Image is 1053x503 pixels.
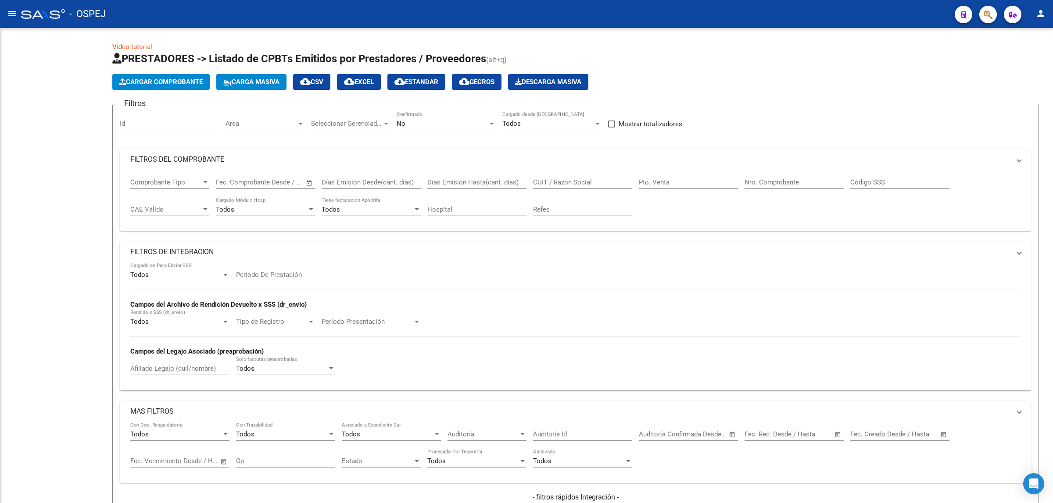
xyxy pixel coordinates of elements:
span: Todos [502,120,521,128]
span: Todos [322,205,340,213]
mat-panel-title: FILTROS DE INTEGRACION [130,247,1010,257]
span: Todos [342,430,360,438]
input: Fecha inicio [130,457,166,465]
span: Tipo de Registro [236,318,307,326]
mat-expansion-panel-header: FILTROS DE INTEGRACION [120,241,1032,262]
span: Estado [342,457,413,465]
button: Estandar [387,74,445,90]
span: Area [226,120,297,128]
div: FILTROS DEL COMPROBANTE [120,170,1032,231]
mat-panel-title: MAS FILTROS [130,407,1010,416]
button: Open calendar [833,429,843,439]
input: Fecha fin [682,430,725,438]
button: EXCEL [337,74,381,90]
input: Fecha fin [259,178,302,186]
mat-icon: cloud_download [459,76,469,87]
input: Fecha inicio [745,430,780,438]
mat-icon: person [1035,8,1046,19]
span: PRESTADORES -> Listado de CPBTs Emitidos por Prestadores / Proveedores [112,53,486,65]
span: Auditoría [448,430,519,438]
span: - OSPEJ [69,4,106,24]
span: Todos [216,205,234,213]
button: Carga Masiva [216,74,287,90]
mat-icon: cloud_download [394,76,405,87]
span: Comprobante Tipo [130,178,201,186]
span: Cargar Comprobante [119,78,203,86]
span: Carga Masiva [223,78,279,86]
div: MAS FILTROS [120,422,1032,483]
span: Mostrar totalizadores [619,119,682,129]
span: Todos [427,457,446,465]
mat-panel-title: FILTROS DEL COMPROBANTE [130,155,1010,164]
h4: - filtros rápidos Integración - [120,492,1032,502]
span: Todos [236,365,254,372]
span: EXCEL [344,78,374,86]
span: Estandar [394,78,438,86]
input: Fecha inicio [850,430,886,438]
span: Todos [236,430,254,438]
button: Open calendar [304,178,315,188]
span: Todos [130,271,149,279]
input: Fecha inicio [216,178,251,186]
span: (alt+q) [486,56,507,64]
span: Período Presentación [322,318,413,326]
span: Todos [130,430,149,438]
button: Open calendar [219,457,229,467]
mat-expansion-panel-header: MAS FILTROS [120,401,1032,422]
button: Gecros [452,74,501,90]
a: Video tutorial [112,43,152,51]
div: Open Intercom Messenger [1023,473,1044,494]
span: No [397,120,405,128]
span: CAE Válido [130,205,201,213]
mat-icon: menu [7,8,18,19]
input: Fecha fin [174,457,216,465]
input: Fecha inicio [639,430,674,438]
span: Gecros [459,78,494,86]
strong: Campos del Archivo de Rendición Devuelto x SSS (dr_envio) [130,301,307,308]
button: Open calendar [939,429,949,439]
mat-icon: cloud_download [300,76,311,87]
strong: Campos del Legajo Asociado (preaprobación) [130,347,264,355]
app-download-masive: Descarga masiva de comprobantes (adjuntos) [508,74,588,90]
button: Open calendar [727,429,738,439]
input: Fecha fin [894,430,936,438]
div: FILTROS DE INTEGRACION [120,262,1032,390]
button: Descarga Masiva [508,74,588,90]
mat-icon: cloud_download [344,76,355,87]
span: Seleccionar Gerenciador [311,120,382,128]
h3: Filtros [120,97,150,110]
mat-expansion-panel-header: FILTROS DEL COMPROBANTE [120,149,1032,170]
button: CSV [293,74,330,90]
span: CSV [300,78,323,86]
button: Cargar Comprobante [112,74,210,90]
span: Descarga Masiva [515,78,581,86]
input: Fecha fin [788,430,831,438]
span: Todos [533,457,552,465]
span: Todos [130,318,149,326]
